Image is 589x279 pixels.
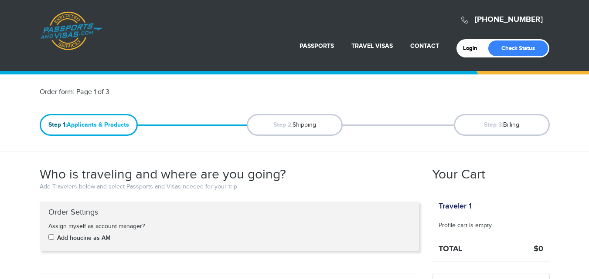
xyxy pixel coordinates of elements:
strong: Step 3: [484,121,503,128]
h5: Assign myself as account manager? [48,223,160,230]
label: Add houcine as AM [57,234,111,242]
a: [PHONE_NUMBER] [475,15,543,24]
a: Travel Visas [351,42,393,50]
strong: $0 [534,244,543,254]
div: Order form: Page 1 of 3 [33,87,295,97]
span: Shipping [247,114,343,136]
span: Applicants & Products [40,114,138,136]
a: Contact [410,42,439,50]
strong: Step 2: [273,121,293,128]
strong: Step 1: [48,121,67,128]
p: Add Travelers below and select Passports and Visas needed for your trip [40,182,419,192]
h4: Order Settings [42,208,417,217]
h2: Who is traveling and where are you going? [40,167,286,182]
h2: Your Cart [432,167,485,182]
li: Profile cart is empty [432,215,550,237]
span: Billing [454,114,550,136]
a: Login [463,45,483,52]
div: Traveler 1 [432,202,478,211]
h5: Total [432,245,502,254]
a: Check Status [488,40,548,56]
a: Passports & [DOMAIN_NAME] [40,11,102,50]
a: Passports [300,42,334,50]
